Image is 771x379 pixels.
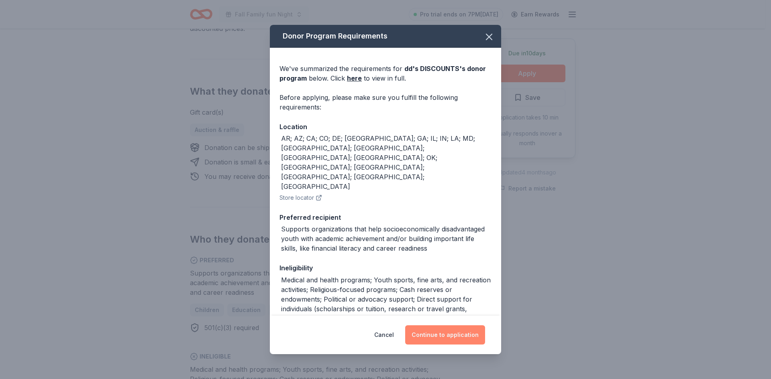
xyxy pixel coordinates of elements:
div: Supports organizations that help socioeconomically disadvantaged youth with academic achievement ... [281,224,492,253]
div: Location [279,122,492,132]
div: Ineligibility [279,263,492,273]
div: Donor Program Requirements [270,25,501,48]
div: We've summarized the requirements for below. Click to view in full. [279,64,492,83]
div: Preferred recipient [279,212,492,223]
a: here [347,73,362,83]
div: Medical and health programs; Youth sports, fine arts, and recreation activities; Religious-focuse... [281,275,492,371]
div: Before applying, please make sure you fulfill the following requirements: [279,93,492,112]
button: Cancel [374,325,394,345]
div: AR; AZ; CA; CO; DE; [GEOGRAPHIC_DATA]; GA; IL; IN; LA; MD; [GEOGRAPHIC_DATA]; [GEOGRAPHIC_DATA]; ... [281,134,492,191]
button: Continue to application [405,325,485,345]
button: Store locator [279,193,322,203]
